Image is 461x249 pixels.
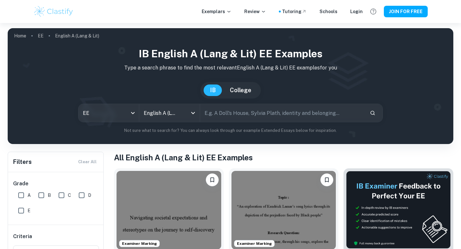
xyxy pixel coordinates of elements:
span: D [88,192,91,199]
button: College [223,84,258,96]
h1: All English A (Lang & Lit) EE Examples [114,152,453,163]
input: E.g. A Doll's House, Sylvia Plath, identity and belonging... [200,104,365,122]
button: IB [204,84,222,96]
span: E [28,207,30,214]
button: Open [189,108,198,117]
h6: Criteria [13,233,32,240]
a: Schools [319,8,337,15]
button: Search [367,108,378,118]
span: B [48,192,51,199]
h6: Grade [13,180,99,188]
a: EE [38,31,44,40]
p: Review [244,8,266,15]
p: Not sure what to search for? You can always look through our example Extended Essays below for in... [13,127,448,134]
div: EE [78,104,139,122]
h6: Filters [13,157,32,166]
span: Examiner Marking [119,241,159,246]
span: A [28,192,31,199]
a: Tutoring [282,8,307,15]
img: Thumbnail [346,171,451,249]
button: Help and Feedback [368,6,379,17]
p: Exemplars [202,8,231,15]
a: Home [14,31,26,40]
a: Login [350,8,363,15]
button: JOIN FOR FREE [384,6,428,17]
span: Examiner Marking [234,241,274,246]
p: English A (Lang & Lit) [55,32,99,39]
button: Please log in to bookmark exemplars [206,173,219,186]
h1: IB English A (Lang & Lit) EE examples [13,46,448,61]
span: C [68,192,71,199]
img: profile cover [8,28,453,144]
img: Clastify logo [33,5,74,18]
p: Type a search phrase to find the most relevant English A (Lang & Lit) EE examples for you [13,64,448,72]
button: Please log in to bookmark exemplars [320,173,333,186]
